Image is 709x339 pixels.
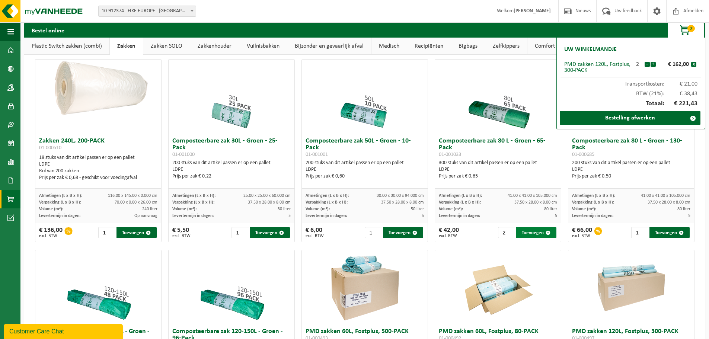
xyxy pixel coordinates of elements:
[572,227,592,238] div: € 66,00
[439,214,480,218] span: Levertermijn in dagen:
[572,200,614,205] span: Verpakking (L x B x H):
[115,200,157,205] span: 70.00 x 0.00 x 26.00 cm
[572,160,690,180] div: 200 stuks van dit artikel passen er op een pallet
[39,138,157,153] h3: Zakken 240L, 200-PACK
[287,38,371,55] a: Bijzonder en gevaarlijk afval
[306,194,349,198] span: Afmetingen (L x B x H):
[691,62,696,67] button: x
[110,38,143,55] a: Zakken
[172,173,291,180] div: Prijs per zak € 0,22
[649,227,690,238] button: Toevoegen
[98,227,116,238] input: 1
[645,62,650,67] button: -
[572,194,615,198] span: Afmetingen (L x B x H):
[365,227,382,238] input: 1
[248,200,291,205] span: 37.50 x 28.00 x 8.00 cm
[439,234,459,238] span: excl. BTW
[39,161,157,168] div: LDPE
[24,38,109,55] a: Plastic Switch zakken (combi)
[172,160,291,180] div: 200 stuks van dit artikel passen er op een pallet
[508,194,557,198] span: 41.00 x 41.00 x 105.000 cm
[172,200,214,205] span: Verpakking (L x B x H):
[561,41,620,58] h2: Uw winkelmandje
[306,227,324,238] div: € 6,00
[39,175,157,181] div: Prijs per zak € 0,68 - geschikt voor voedingafval
[687,25,695,32] span: 2
[422,214,424,218] span: 5
[278,207,291,211] span: 30 liter
[561,77,701,87] div: Transportkosten:
[172,227,191,238] div: € 5,50
[172,214,214,218] span: Levertermijn in dagen:
[39,227,63,238] div: € 136,00
[658,61,691,67] div: € 162,00
[172,166,291,173] div: LDPE
[134,214,157,218] span: Op aanvraag
[641,194,690,198] span: 41.00 x 41.00 x 105.000 cm
[172,138,291,158] h3: Composteerbare zak 30L - Groen - 25-Pack
[328,60,402,134] img: 01-001001
[572,152,594,157] span: 01-000685
[306,207,330,211] span: Volume (m³):
[288,214,291,218] span: 5
[461,250,535,324] img: 01-000492
[664,91,698,97] span: € 38,43
[250,227,290,238] button: Toevoegen
[407,38,451,55] a: Recipiënten
[594,250,668,324] img: 01-000497
[648,200,690,205] span: 37.50 x 28.00 x 8.00 cm
[39,214,80,218] span: Levertermijn in dagen:
[677,207,690,211] span: 80 liter
[306,214,347,218] span: Levertermijn in dagen:
[143,38,190,55] a: Zakken SOLO
[239,38,287,55] a: Vuilnisbakken
[667,23,705,38] button: 2
[564,61,631,73] div: PMD zakken 120L, Fostplus, 300-PACK
[439,152,461,157] span: 01-001033
[651,62,656,67] button: +
[485,38,527,55] a: Zelfkippers
[439,173,557,180] div: Prijs per zak € 0,65
[664,81,698,87] span: € 21,00
[39,145,61,151] span: 01-000510
[411,207,424,211] span: 50 liter
[142,207,157,211] span: 240 liter
[4,323,124,339] iframe: chat widget
[383,227,423,238] button: Toevoegen
[306,152,328,157] span: 01-001001
[39,200,81,205] span: Verpakking (L x B x H):
[572,207,596,211] span: Volume (m³):
[561,87,701,97] div: BTW (21%):
[572,166,690,173] div: LDPE
[39,207,63,211] span: Volume (m³):
[631,61,644,67] div: 2
[328,250,402,324] img: 01-000493
[61,250,135,324] img: 01-001045
[371,38,407,55] a: Medisch
[664,100,698,107] span: € 221,43
[498,227,515,238] input: 1
[381,200,424,205] span: 37.50 x 28.00 x 8.00 cm
[461,60,535,134] img: 01-001033
[39,168,157,175] div: Rol van 200 zakken
[231,227,249,238] input: 1
[439,207,463,211] span: Volume (m³):
[306,160,424,180] div: 200 stuks van dit artikel passen er op een pallet
[243,194,291,198] span: 25.00 x 25.00 x 60.000 cm
[439,160,557,180] div: 300 stuks van dit artikel passen er op een pallet
[544,207,557,211] span: 80 liter
[306,138,424,158] h3: Composteerbare zak 50L - Groen - 10-Pack
[631,227,649,238] input: 1
[439,138,557,158] h3: Composteerbare zak 80 L - Groen - 65-Pack
[439,200,481,205] span: Verpakking (L x B x H):
[572,234,592,238] span: excl. BTW
[451,38,485,55] a: Bigbags
[172,152,195,157] span: 01-001000
[116,227,157,238] button: Toevoegen
[560,111,700,125] a: Bestelling afwerken
[514,200,557,205] span: 37.50 x 28.00 x 8.00 cm
[572,214,613,218] span: Levertermijn in dagen:
[555,214,557,218] span: 5
[306,173,424,180] div: Prijs per zak € 0,60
